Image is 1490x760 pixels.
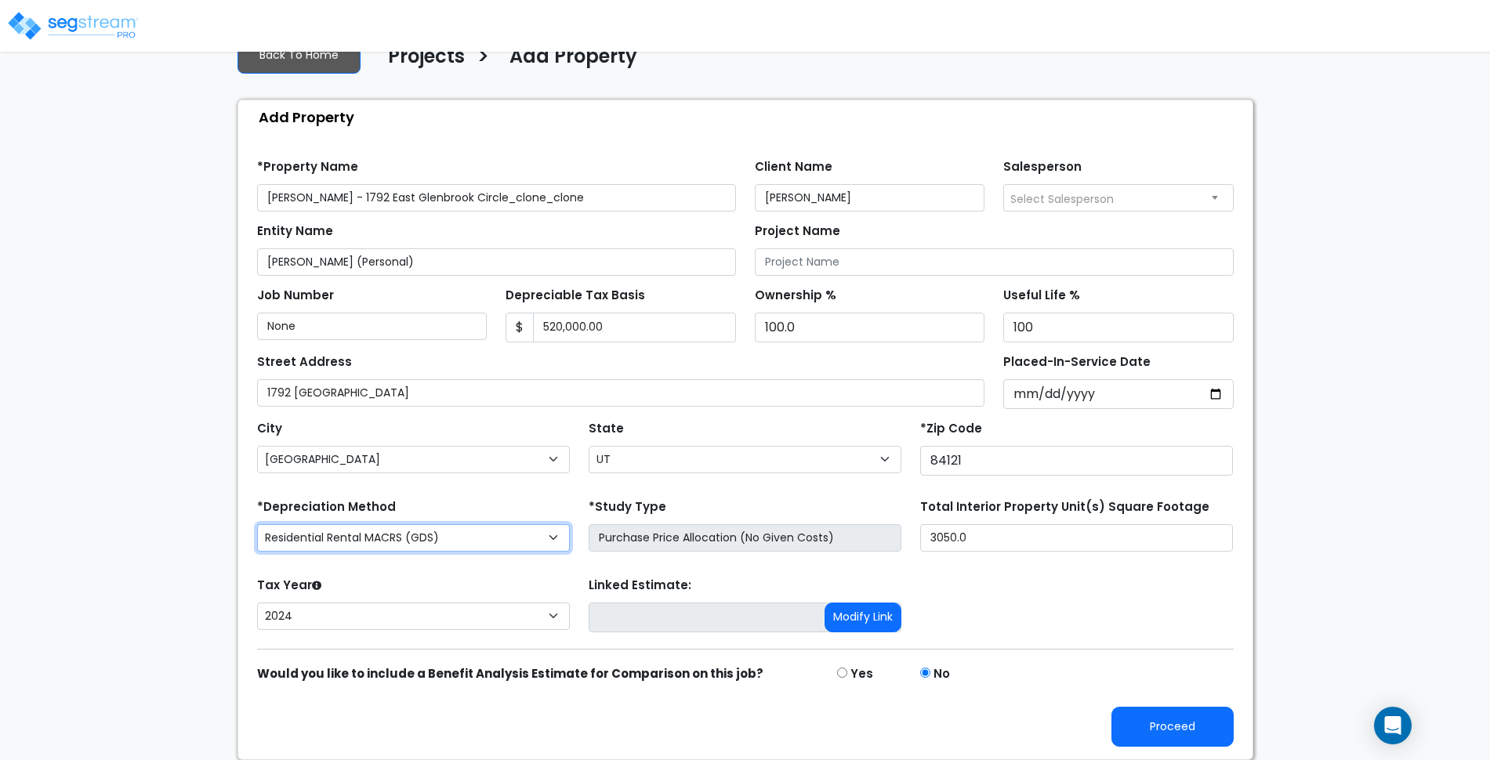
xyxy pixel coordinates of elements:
[589,498,666,516] label: *Study Type
[533,313,736,342] input: 0.00
[257,313,488,340] input: Job Number
[589,577,691,595] label: Linked Estimate:
[257,379,985,407] input: Street Address
[376,45,465,78] a: Projects
[257,665,763,682] strong: Would you like to include a Benefit Analysis Estimate for Comparison on this job?
[257,353,352,371] label: Street Address
[257,184,736,212] input: Property Name
[755,248,1234,276] input: Project Name
[506,287,645,305] label: Depreciable Tax Basis
[850,665,873,683] label: Yes
[589,420,624,438] label: State
[825,603,901,632] button: Modify Link
[257,248,736,276] input: Entity Name
[1003,158,1082,176] label: Salesperson
[755,223,840,241] label: Project Name
[257,420,282,438] label: City
[920,446,1233,476] input: Zip Code
[388,45,465,72] h4: Projects
[509,45,637,72] h4: Add Property
[257,498,396,516] label: *Depreciation Method
[755,158,832,176] label: Client Name
[920,420,982,438] label: *Zip Code
[1010,191,1114,207] span: Select Salesperson
[6,10,140,42] img: logo_pro_r.png
[920,498,1209,516] label: Total Interior Property Unit(s) Square Footage
[498,45,637,78] a: Add Property
[755,313,985,342] input: Ownership %
[506,313,534,342] span: $
[237,37,361,74] a: Back To Home
[1003,313,1234,342] input: Useful Life %
[257,287,334,305] label: Job Number
[257,577,321,595] label: Tax Year
[477,44,490,74] h3: >
[246,100,1253,134] div: Add Property
[257,223,333,241] label: Entity Name
[1003,353,1151,371] label: Placed-In-Service Date
[257,158,358,176] label: *Property Name
[1374,707,1412,744] div: Open Intercom Messenger
[1111,707,1234,747] button: Proceed
[934,665,950,683] label: No
[755,184,985,212] input: Client Name
[1003,287,1080,305] label: Useful Life %
[920,524,1233,552] input: total square foot
[755,287,836,305] label: Ownership %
